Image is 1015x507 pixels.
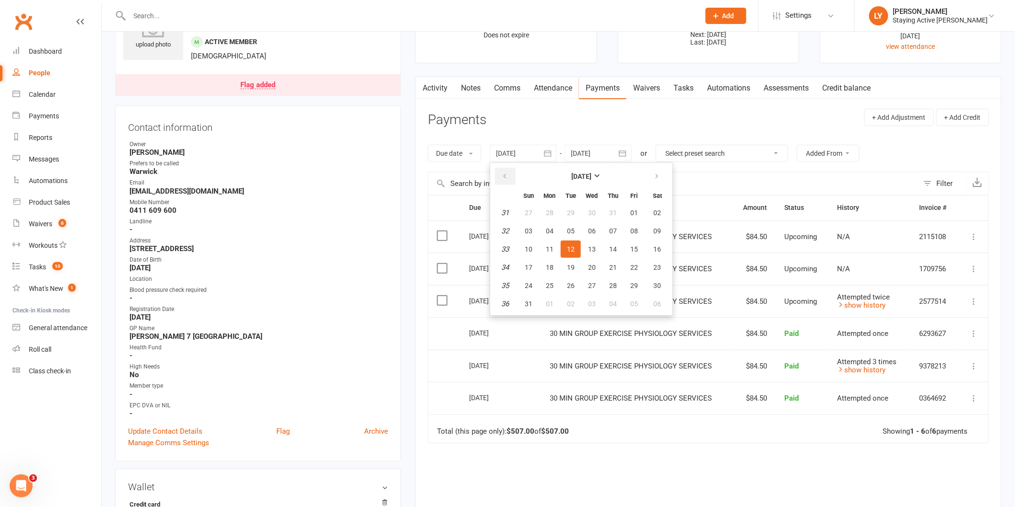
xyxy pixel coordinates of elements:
[645,277,670,294] button: 30
[706,8,746,24] button: Add
[130,159,388,168] div: Prefers to be called
[546,300,554,308] span: 01
[130,324,388,333] div: GP Name
[12,213,101,235] a: Waivers 6
[130,351,388,360] strong: -
[546,245,554,253] span: 11
[546,264,554,271] span: 18
[130,390,388,399] strong: -
[624,204,644,221] button: 01
[603,259,623,276] button: 21
[540,259,560,276] button: 18
[566,192,576,199] small: Tuesday
[469,229,513,243] div: [DATE]
[29,367,71,375] div: Class check-in
[630,209,638,217] span: 01
[507,427,534,436] strong: $507.00
[732,220,776,253] td: $84.50
[29,324,87,332] div: General attendance
[130,225,388,234] strong: -
[550,394,712,403] span: 30 MIN GROUP EXERCISE PHYSIOLOGY SERVICES
[240,81,275,89] div: Flag added
[29,220,52,228] div: Waivers
[130,217,388,226] div: Landline
[123,18,183,50] div: upload photo
[501,263,509,272] em: 34
[829,31,992,41] div: [DATE]
[582,259,602,276] button: 20
[893,16,988,24] div: Staying Active [PERSON_NAME]
[653,300,661,308] span: 06
[910,285,958,318] td: 2577514
[541,427,569,436] strong: $507.00
[608,192,618,199] small: Thursday
[130,178,388,187] div: Email
[501,208,509,217] em: 31
[12,360,101,382] a: Class kiosk mode
[540,222,560,240] button: 04
[29,346,51,353] div: Roll call
[12,278,101,300] a: What's New1
[630,282,638,289] span: 29
[130,332,388,341] strong: [PERSON_NAME] 7 [GEOGRAPHIC_DATA]
[130,167,388,176] strong: Warwick
[667,77,700,99] a: Tasks
[130,148,388,157] strong: [PERSON_NAME]
[364,426,388,437] a: Archive
[12,105,101,127] a: Payments
[645,259,670,276] button: 23
[29,474,37,482] span: 3
[550,362,712,370] span: 30 MIN GROUP EXERCISE PHYSIOLOGY SERVICES
[469,261,513,276] div: [DATE]
[910,317,958,350] td: 6293627
[130,255,388,265] div: Date of Birth
[501,281,509,290] em: 35
[469,358,513,373] div: [DATE]
[519,204,539,221] button: 27
[784,297,817,306] span: Upcoming
[276,426,290,437] a: Flag
[130,198,388,207] div: Mobile Number
[484,31,529,39] span: Does not expire
[645,241,670,258] button: 16
[130,313,388,322] strong: [DATE]
[653,245,661,253] span: 16
[12,62,101,84] a: People
[630,227,638,235] span: 08
[550,329,712,338] span: 30 MIN GROUP EXERCISE PHYSIOLOGY SERVICES
[653,227,661,235] span: 09
[624,259,644,276] button: 22
[609,227,617,235] span: 07
[130,343,388,352] div: Health Fund
[937,178,953,189] div: Filter
[130,409,388,418] strong: -
[130,370,388,379] strong: No
[29,285,63,292] div: What's New
[838,265,850,273] span: N/A
[519,241,539,258] button: 10
[838,394,889,403] span: Attempted once
[205,38,257,46] span: Active member
[910,427,926,436] strong: 1 - 6
[609,245,617,253] span: 14
[582,204,602,221] button: 30
[561,204,581,221] button: 29
[838,357,897,366] span: Attempted 3 times
[12,170,101,192] a: Automations
[29,155,59,163] div: Messages
[12,10,35,34] a: Clubworx
[130,362,388,371] div: High Needs
[469,325,513,340] div: [DATE]
[428,113,486,127] h3: Payments
[732,196,776,220] th: Amount
[816,77,878,99] a: Credit balance
[784,394,799,403] span: Paid
[523,192,534,199] small: Sunday
[864,109,934,126] button: + Add Adjustment
[128,426,202,437] a: Update Contact Details
[130,294,388,302] strong: -
[624,277,644,294] button: 29
[784,232,817,241] span: Upcoming
[29,91,56,98] div: Calendar
[519,259,539,276] button: 17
